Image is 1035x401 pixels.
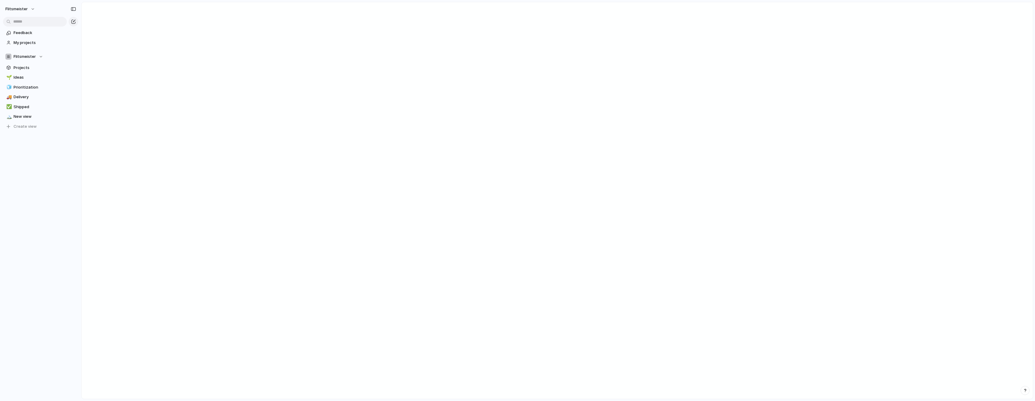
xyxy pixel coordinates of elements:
button: 🚚 [5,94,11,100]
span: New view [14,114,76,120]
button: 🧊 [5,84,11,90]
span: Create view [14,124,37,130]
a: 🚚Delivery [3,92,78,102]
div: 🧊 [6,84,11,91]
span: Feedback [14,30,76,36]
div: 🌱 [6,74,11,81]
span: My projects [14,40,76,46]
button: 🏔️ [5,114,11,120]
div: 🚚 [6,94,11,101]
a: 🌱Ideas [3,73,78,82]
a: ✅Shipped [3,102,78,111]
a: 🧊Prioritization [3,83,78,92]
button: Flitsmeister [3,52,78,61]
a: Feedback [3,28,78,37]
span: Prioritization [14,84,76,90]
button: Flitsmeister [3,4,38,14]
div: 🏔️ [6,113,11,120]
span: Projects [14,65,76,71]
a: My projects [3,38,78,47]
span: Flitsmeister [5,6,28,12]
button: Create view [3,122,78,131]
button: ✅ [5,104,11,110]
span: Shipped [14,104,76,110]
span: Ideas [14,74,76,80]
span: Flitsmeister [14,54,36,60]
a: 🏔️New view [3,112,78,121]
a: Projects [3,63,78,72]
span: Delivery [14,94,76,100]
button: 🌱 [5,74,11,80]
div: ✅ [6,103,11,110]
